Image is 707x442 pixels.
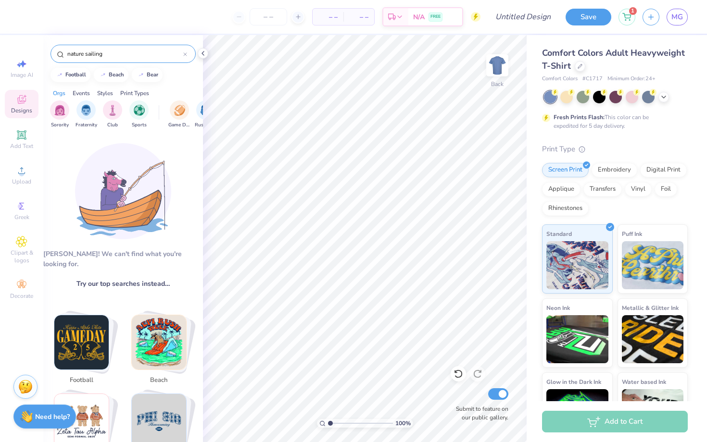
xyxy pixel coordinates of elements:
span: Rush & Bid [195,122,217,129]
span: Fraternity [76,122,97,129]
div: beach [109,72,124,77]
button: Stack Card Button beach [126,315,198,389]
img: Puff Ink [622,241,684,289]
div: Back [491,80,504,88]
img: Loading... [75,143,171,239]
div: filter for Game Day [168,100,190,129]
span: Club [107,122,118,129]
div: Screen Print [542,163,589,177]
span: Decorate [10,292,33,300]
input: Untitled Design [488,7,558,26]
button: filter button [50,100,69,129]
button: filter button [76,100,97,129]
span: Greek [14,213,29,221]
button: filter button [103,100,122,129]
span: Neon Ink [546,303,570,313]
div: Styles [97,89,113,98]
span: Minimum Order: 24 + [607,75,656,83]
img: Water based Ink [622,389,684,437]
button: bear [132,68,163,82]
span: Upload [12,178,31,185]
img: Back [488,56,507,75]
span: 100 % [395,419,411,428]
div: filter for Club [103,100,122,129]
div: filter for Rush & Bid [195,100,217,129]
img: Sports Image [134,105,145,116]
img: Glow in the Dark Ink [546,389,608,437]
span: Clipart & logos [5,249,38,264]
span: Sports [132,122,147,129]
img: Fraternity Image [81,105,91,116]
a: MG [667,9,688,25]
img: Game Day Image [174,105,185,116]
span: N/A [413,12,425,22]
div: Embroidery [592,163,637,177]
div: filter for Fraternity [76,100,97,129]
span: Try our top searches instead… [76,279,170,289]
span: FREE [430,13,441,20]
span: Puff Ink [622,229,642,239]
div: Applique [542,182,581,196]
span: Standard [546,229,572,239]
input: Try "Alpha" [66,49,183,59]
img: Metallic & Glitter Ink [622,315,684,363]
div: Foil [655,182,677,196]
strong: Need help? [35,412,70,421]
div: bear [147,72,158,77]
img: beach [132,315,186,369]
span: Glow in the Dark Ink [546,377,601,387]
span: MG [671,12,683,23]
img: trend_line.gif [56,72,63,78]
img: football [54,315,109,369]
button: filter button [195,100,217,129]
div: Transfers [583,182,622,196]
input: – – [250,8,287,25]
img: trend_line.gif [99,72,107,78]
span: Image AI [11,71,33,79]
span: Comfort Colors Adult Heavyweight T-Shirt [542,47,685,72]
div: Rhinestones [542,201,589,216]
span: Designs [11,107,32,114]
button: football [50,68,90,82]
div: Orgs [53,89,65,98]
div: Events [73,89,90,98]
span: beach [143,376,175,385]
img: trend_line.gif [137,72,145,78]
img: Club Image [107,105,118,116]
span: Metallic & Glitter Ink [622,303,679,313]
span: – – [318,12,338,22]
button: beach [94,68,128,82]
div: [PERSON_NAME]! We can't find what you're looking for. [43,249,203,269]
label: Submit to feature on our public gallery. [451,405,508,422]
img: Neon Ink [546,315,608,363]
span: – – [349,12,368,22]
span: Game Day [168,122,190,129]
button: Save [566,9,611,25]
img: Standard [546,241,608,289]
strong: Fresh Prints Flash: [554,113,605,121]
button: Stack Card Button football [48,315,121,389]
button: filter button [168,100,190,129]
div: Vinyl [625,182,652,196]
span: football [66,376,97,385]
span: Add Text [10,142,33,150]
button: filter button [129,100,149,129]
span: Comfort Colors [542,75,578,83]
div: Print Types [120,89,149,98]
span: 1 [629,7,637,15]
div: football [65,72,86,77]
span: Sorority [51,122,69,129]
img: Rush & Bid Image [201,105,212,116]
span: # C1717 [582,75,603,83]
div: This color can be expedited for 5 day delivery. [554,113,672,130]
span: Water based Ink [622,377,666,387]
div: Print Type [542,144,688,155]
div: Digital Print [640,163,687,177]
img: Sorority Image [54,105,65,116]
div: filter for Sorority [50,100,69,129]
div: filter for Sports [129,100,149,129]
